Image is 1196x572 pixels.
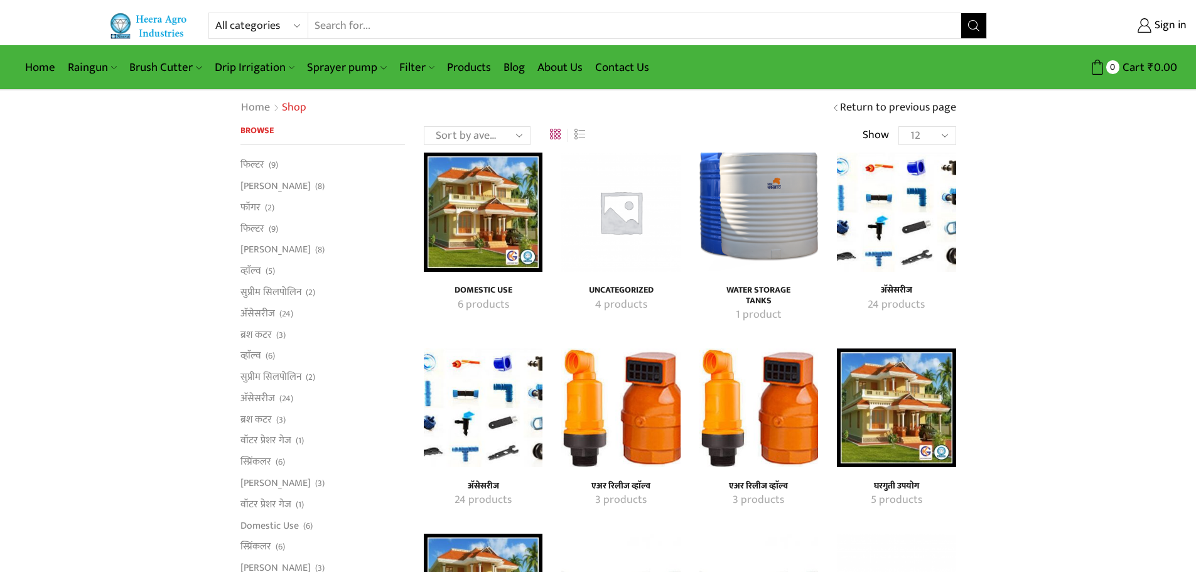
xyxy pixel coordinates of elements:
a: Visit product category अ‍ॅसेसरीज [851,285,942,296]
a: Home [240,100,271,116]
a: Visit product category एअर रिलीज व्हाॅल्व [575,481,666,492]
mark: 5 products [871,492,922,509]
a: वॉटर प्रेशर गेज [240,430,291,451]
span: Browse [240,123,274,138]
span: (9) [269,159,278,171]
a: Visit product category अ‍ॅसेसरीज [424,348,542,467]
img: घरगुती उपयोग [837,348,956,467]
span: (5) [266,265,275,278]
img: एअर रिलीज व्हाॅल्व [699,348,818,467]
a: अ‍ॅसेसरीज [240,387,275,409]
a: वॉटर प्रेशर गेज [240,494,291,515]
a: Visit product category घरगुती उपयोग [851,481,942,492]
span: (2) [306,286,315,299]
span: 0 [1106,60,1119,73]
a: व्हाॅल्व [240,345,261,367]
a: फिल्टर [240,158,264,175]
span: (2) [265,202,274,214]
h4: Domestic Use [438,285,529,296]
a: Visit product category Uncategorized [575,297,666,313]
span: (3) [276,414,286,426]
a: Domestic Use [240,515,299,536]
a: [PERSON_NAME] [240,239,311,261]
a: स्प्रिंकलर [240,451,271,473]
a: Visit product category एअर रिलीज व्हाॅल्व [713,481,804,492]
nav: Breadcrumb [240,100,306,116]
span: (9) [269,223,278,235]
span: (3) [276,329,286,342]
select: Shop order [424,126,531,145]
a: Sprayer pump [301,53,392,82]
h4: Water Storage Tanks [713,285,804,306]
span: Show [863,127,889,144]
a: Visit product category Water Storage Tanks [713,285,804,306]
a: Sign in [1006,14,1187,37]
span: (6) [303,520,313,532]
img: अ‍ॅसेसरीज [424,348,542,467]
a: फिल्टर [240,218,264,239]
a: About Us [531,53,589,82]
img: एअर रिलीज व्हाॅल्व [561,348,680,467]
a: ब्रश कटर [240,409,272,430]
span: (6) [276,456,285,468]
a: Visit product category Uncategorized [561,153,680,271]
img: Domestic Use [424,153,542,271]
a: Return to previous page [840,100,956,116]
a: Visit product category एअर रिलीज व्हाॅल्व [713,492,804,509]
span: (8) [315,180,325,193]
h4: एअर रिलीज व्हाॅल्व [713,481,804,492]
a: Visit product category अ‍ॅसेसरीज [851,297,942,313]
span: Sign in [1151,18,1187,34]
span: (24) [279,392,293,405]
a: Blog [497,53,531,82]
mark: 4 products [595,297,647,313]
mark: 3 products [595,492,647,509]
a: Contact Us [589,53,655,82]
a: फॉगर [240,197,261,218]
a: Visit product category Water Storage Tanks [699,153,818,271]
a: सुप्रीम सिलपोलिन [240,367,301,388]
a: Visit product category Domestic Use [438,297,529,313]
button: Search button [961,13,986,38]
a: Products [441,53,497,82]
h4: अ‍ॅसेसरीज [438,481,529,492]
a: व्हाॅल्व [240,261,261,282]
h4: अ‍ॅसेसरीज [851,285,942,296]
img: Uncategorized [561,153,680,271]
a: Drip Irrigation [208,53,301,82]
mark: 1 product [736,307,782,323]
a: [PERSON_NAME] [240,176,311,197]
a: Visit product category अ‍ॅसेसरीज [837,153,956,271]
a: सुप्रीम सिलपोलिन [240,281,301,303]
span: (8) [315,244,325,256]
mark: 24 products [868,297,925,313]
a: Visit product category घरगुती उपयोग [851,492,942,509]
img: Water Storage Tanks [699,153,818,271]
a: Brush Cutter [123,53,208,82]
a: Visit product category घरगुती उपयोग [837,348,956,467]
mark: 6 products [458,297,509,313]
a: [PERSON_NAME] [240,473,311,494]
span: (2) [306,371,315,384]
h4: घरगुती उपयोग [851,481,942,492]
a: Filter [393,53,441,82]
h4: Uncategorized [575,285,666,296]
span: ₹ [1148,58,1154,77]
a: Visit product category अ‍ॅसेसरीज [438,481,529,492]
a: Visit product category एअर रिलीज व्हाॅल्व [699,348,818,467]
input: Search for... [308,13,962,38]
span: (3) [315,477,325,490]
bdi: 0.00 [1148,58,1177,77]
a: Visit product category Domestic Use [438,285,529,296]
a: स्प्रिंकलर [240,536,271,558]
a: Visit product category Domestic Use [424,153,542,271]
img: अ‍ॅसेसरीज [837,153,956,271]
span: (6) [266,350,275,362]
span: Cart [1119,59,1145,76]
a: Home [19,53,62,82]
a: Visit product category Water Storage Tanks [713,307,804,323]
mark: 24 products [455,492,512,509]
span: (6) [276,541,285,553]
a: अ‍ॅसेसरीज [240,303,275,324]
span: (1) [296,434,304,447]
